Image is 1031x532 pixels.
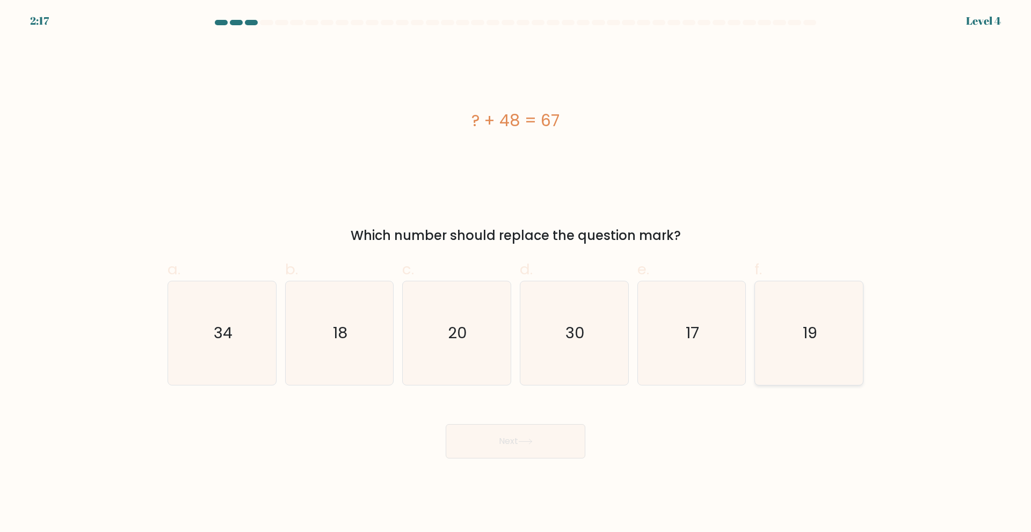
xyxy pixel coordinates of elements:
div: Level 4 [966,13,1001,29]
div: Which number should replace the question mark? [174,226,857,245]
text: 30 [565,322,585,344]
text: 34 [214,322,233,344]
text: 20 [448,322,468,344]
span: a. [168,259,180,280]
span: e. [637,259,649,280]
button: Next [446,424,585,458]
text: 17 [686,322,699,344]
span: c. [402,259,414,280]
text: 18 [333,322,347,344]
span: f. [754,259,762,280]
div: 2:17 [30,13,49,29]
div: ? + 48 = 67 [168,108,863,133]
text: 19 [803,322,817,344]
span: b. [285,259,298,280]
span: d. [520,259,533,280]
